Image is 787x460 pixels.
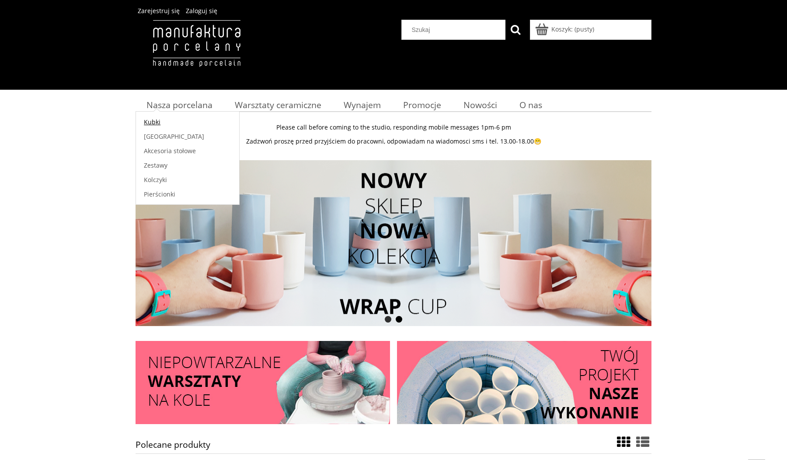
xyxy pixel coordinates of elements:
[136,20,258,85] img: Manufaktura Porcelany
[224,96,333,113] a: Warsztaty ceramiczne
[617,433,630,451] a: Widok ze zdjęciem
[136,96,224,113] a: Nasza porcelana
[136,440,210,453] h1: Polecane produkty
[138,7,180,15] a: Zarejestruj się
[344,99,381,111] span: Wynajem
[405,20,506,39] input: Szukaj w sklepie
[536,25,594,33] a: Produkty w koszyku 0. Przejdź do koszyka
[463,99,497,111] span: Nowości
[551,25,573,33] span: Koszyk:
[636,433,649,451] a: Widok pełny
[505,20,526,40] button: Szukaj
[333,96,392,113] a: Wynajem
[136,341,390,424] img: Darmowa dostawa
[519,99,542,111] span: O nas
[136,123,651,131] p: Please call before coming to the studio, responding mobile messages 1pm-6 pm
[403,99,441,111] span: Promocje
[508,96,554,113] a: O nas
[453,96,508,113] a: Nowości
[146,99,212,111] span: Nasza porcelana
[235,99,321,111] span: Warsztaty ceramiczne
[186,7,217,15] a: Zaloguj się
[392,96,453,113] a: Promocje
[136,137,651,145] p: Zadzwoń proszę przed przyjściem do pracowni, odpowiadam na wiadomosci sms i tel. 13.00-18.00😁
[575,25,594,33] b: (pusty)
